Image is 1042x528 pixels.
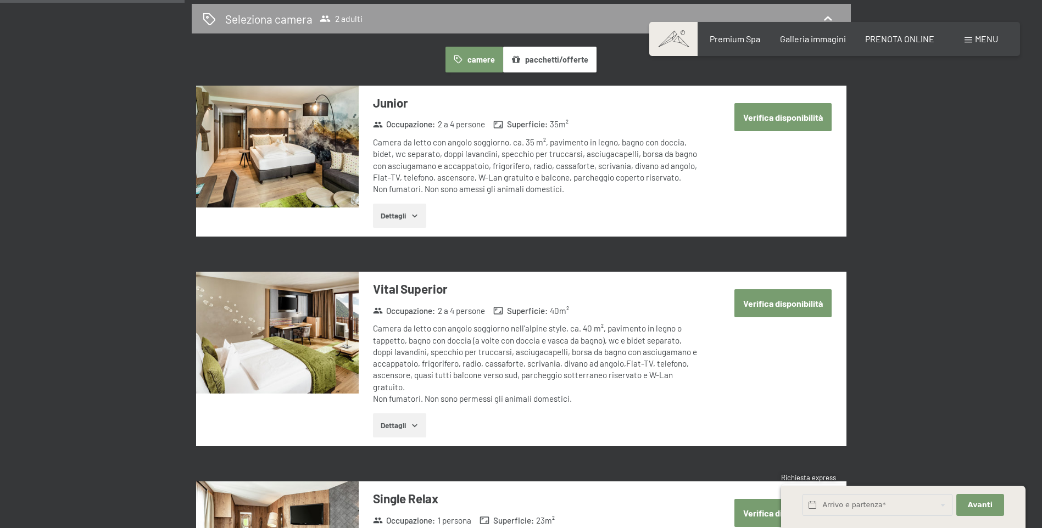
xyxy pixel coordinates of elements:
span: 23 m² [536,515,555,526]
span: Menu [975,33,998,44]
div: Camera da letto con angolo soggiorno, ca. 35 m², pavimento in legno, bagno con doccia, bidet, wc ... [373,137,700,195]
a: Premium Spa [710,33,760,44]
strong: Occupazione : [373,305,436,317]
button: pacchetti/offerte [503,47,597,72]
button: Dettagli [373,204,426,228]
h3: Single Relax [373,490,700,507]
span: 2 adulti [320,13,363,24]
button: Dettagli [373,413,426,437]
button: Verifica disponibilità [734,103,832,131]
img: mss_renderimg.php [196,86,359,207]
span: 40 m² [550,305,569,317]
span: 1 persona [438,515,471,526]
button: Verifica disponibilità [734,289,832,317]
button: camere [445,47,503,72]
span: 35 m² [550,119,569,130]
div: Camera da letto con angolo soggiorno nell’alpine style, ca. 40 m², pavimento in legno o tappetto,... [373,323,700,405]
strong: Superficie : [493,119,548,130]
h3: Junior [373,94,700,111]
h2: Seleziona camera [225,11,313,27]
strong: Superficie : [493,305,548,317]
span: 2 a 4 persone [438,119,485,130]
strong: Occupazione : [373,515,436,526]
button: Verifica disponibilità [734,499,832,527]
span: 2 a 4 persone [438,305,485,317]
span: Richiesta express [781,473,836,482]
a: PRENOTA ONLINE [865,33,934,44]
strong: Occupazione : [373,119,436,130]
button: Avanti [956,494,1004,516]
h3: Vital Superior [373,280,700,297]
img: mss_renderimg.php [196,272,359,394]
strong: Superficie : [480,515,534,526]
a: Galleria immagini [780,33,846,44]
span: Avanti [968,500,993,510]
